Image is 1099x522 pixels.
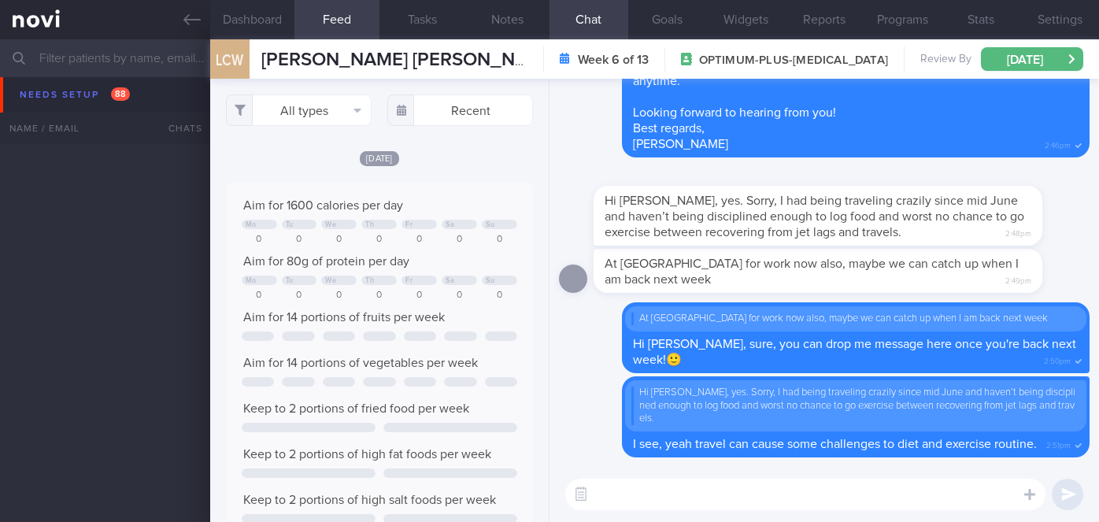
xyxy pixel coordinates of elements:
div: Su [486,220,494,229]
span: [PERSON_NAME] [633,138,728,150]
span: Hi [PERSON_NAME], sure, you can drop me message here once you're back next week!🙂 [633,338,1076,366]
span: 2:48pm [1005,224,1031,239]
button: All types [226,94,372,126]
div: Hi [PERSON_NAME], yes. Sorry, I had being traveling crazily since mid June and haven’t being disc... [631,387,1080,425]
span: Review By [920,53,971,67]
span: [PERSON_NAME] [PERSON_NAME] [261,50,559,69]
div: 0 [361,290,397,302]
div: 0 [482,290,517,302]
span: 2:50pm [1044,352,1071,367]
div: Tu [286,276,294,285]
span: [DATE] [360,151,399,166]
div: Sa [446,220,454,229]
div: 0 [282,234,317,246]
span: Best regards, [633,122,705,135]
span: Aim for 14 portions of vegetables per week [243,357,478,369]
div: 0 [401,290,437,302]
span: 2:46pm [1045,136,1071,151]
span: Keep to 2 portions of high salt foods per week [243,494,496,506]
button: [DATE] [981,47,1083,71]
div: 0 [442,234,477,246]
div: 0 [482,234,517,246]
span: Keep to 2 portions of fried food per week [243,402,469,415]
span: Aim for 14 portions of fruits per week [243,311,445,324]
div: 0 [242,234,277,246]
span: Hi [PERSON_NAME], yes. Sorry, I had being traveling crazily since mid June and haven’t being disc... [605,194,1024,239]
span: Aim for 1600 calories per day [243,199,403,212]
div: We [325,276,336,285]
span: 2:49pm [1005,272,1031,287]
div: 0 [282,290,317,302]
span: Aim for 80g of protein per day [243,255,409,268]
div: Fr [405,220,413,229]
div: At [GEOGRAPHIC_DATA] for work now also, maybe we can catch up when I am back next week [631,313,1080,325]
div: Th [365,276,374,285]
div: 0 [361,234,397,246]
span: At [GEOGRAPHIC_DATA] for work now also, maybe we can catch up when I am back next week [605,257,1019,286]
span: 2:51pm [1046,436,1071,451]
div: 0 [442,290,477,302]
span: Keep to 2 portions of high fat foods per week [243,448,491,461]
div: Mo [246,276,257,285]
div: 0 [321,234,357,246]
div: 0 [242,290,277,302]
div: LCW [206,30,253,91]
div: Th [365,220,374,229]
span: OPTIMUM-PLUS-[MEDICAL_DATA] [699,53,888,68]
div: Fr [405,276,413,285]
div: Mo [246,220,257,229]
div: We [325,220,336,229]
div: Tu [286,220,294,229]
div: 0 [401,234,437,246]
div: 0 [321,290,357,302]
strong: Week 6 of 13 [578,52,649,68]
span: Looking forward to hearing from you! [633,106,836,119]
div: Sa [446,276,454,285]
span: I see, yeah travel can cause some challenges to diet and exercise routine. [633,438,1037,450]
div: Su [486,276,494,285]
